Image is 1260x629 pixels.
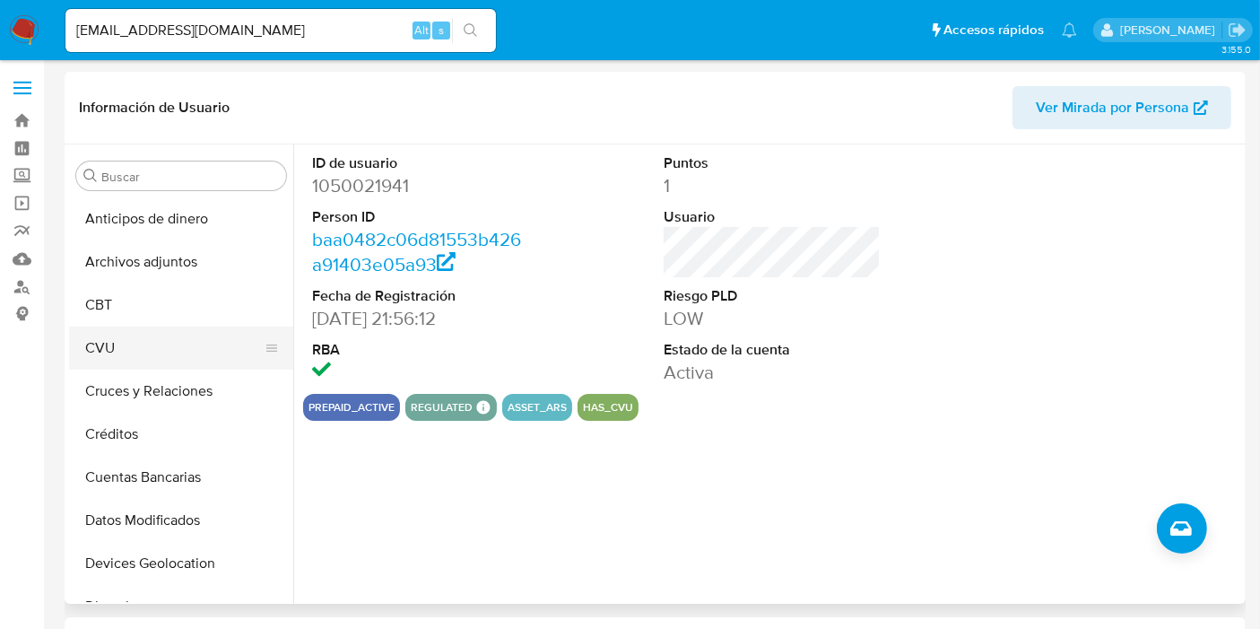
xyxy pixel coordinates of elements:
dt: Estado de la cuenta [664,340,881,360]
dt: ID de usuario [312,153,529,173]
dd: 1050021941 [312,173,529,198]
dt: Riesgo PLD [664,286,881,306]
dd: [DATE] 21:56:12 [312,306,529,331]
dd: LOW [664,306,881,331]
button: search-icon [452,18,489,43]
span: Alt [414,22,429,39]
button: CVU [69,327,279,370]
button: Direcciones [69,585,293,628]
input: Buscar [101,169,279,185]
span: Ver Mirada por Persona [1036,86,1189,129]
dt: Usuario [664,207,881,227]
h1: Información de Usuario [79,99,230,117]
button: Archivos adjuntos [69,240,293,284]
button: CBT [69,284,293,327]
button: Créditos [69,413,293,456]
a: baa0482c06d81553b426a91403e05a93 [312,226,521,277]
dt: Fecha de Registración [312,286,529,306]
span: Accesos rápidos [943,21,1044,39]
dt: Person ID [312,207,529,227]
dd: 1 [664,173,881,198]
button: Buscar [83,169,98,183]
button: prepaid_active [308,404,395,411]
dd: Activa [664,360,881,385]
button: Cruces y Relaciones [69,370,293,413]
button: Ver Mirada por Persona [1012,86,1231,129]
dt: Puntos [664,153,881,173]
button: Devices Geolocation [69,542,293,585]
span: s [439,22,444,39]
button: Anticipos de dinero [69,197,293,240]
dt: RBA [312,340,529,360]
button: Cuentas Bancarias [69,456,293,499]
button: has_cvu [583,404,633,411]
button: regulated [411,404,473,411]
button: asset_ars [508,404,567,411]
a: Notificaciones [1062,22,1077,38]
p: belen.palamara@mercadolibre.com [1120,22,1221,39]
button: Datos Modificados [69,499,293,542]
a: Salir [1228,21,1247,39]
input: Buscar usuario o caso... [65,19,496,42]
